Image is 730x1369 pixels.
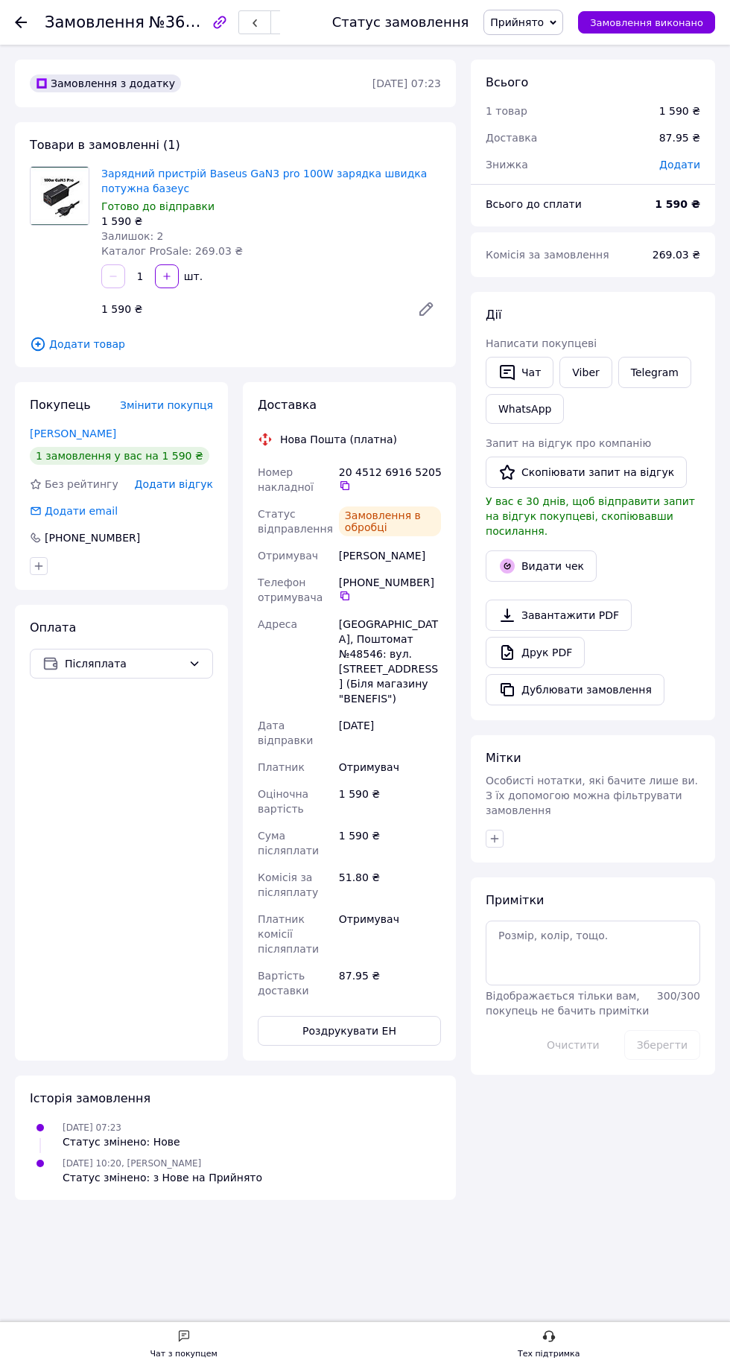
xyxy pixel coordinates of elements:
[486,495,695,537] span: У вас є 30 днів, щоб відправити запит на відгук покупцеві, скопіювавши посилання.
[101,245,243,257] span: Каталог ProSale: 269.03 ₴
[30,398,91,412] span: Покупець
[258,761,305,773] span: Платник
[486,437,651,449] span: Запит на відгук про компанію
[30,138,180,152] span: Товари в замовленні (1)
[135,478,213,490] span: Додати відгук
[30,447,209,465] div: 1 замовлення у вас на 1 590 ₴
[618,357,691,388] a: Telegram
[258,788,308,815] span: Оціночна вартість
[43,530,142,545] div: [PHONE_NUMBER]
[150,1347,218,1362] div: Чат з покупцем
[486,394,564,424] a: WhatsApp
[30,336,441,352] span: Додати товар
[486,775,698,816] span: Особисті нотатки, які бачите лише ви. З їх допомогою можна фільтрувати замовлення
[336,542,444,569] div: [PERSON_NAME]
[486,337,597,349] span: Написати покупцеві
[30,1091,150,1105] span: Історія замовлення
[30,74,181,92] div: Замовлення з додатку
[120,399,213,411] span: Змінити покупця
[336,906,444,962] div: Отримувач
[258,508,333,535] span: Статус відправлення
[486,637,585,668] a: Друк PDF
[101,200,215,212] span: Готово до відправки
[486,751,521,765] span: Мітки
[180,269,204,284] div: шт.
[339,465,441,492] div: 20 4512 6916 5205
[336,962,444,1004] div: 87.95 ₴
[258,576,323,603] span: Телефон отримувача
[372,77,441,89] time: [DATE] 07:23
[258,830,319,857] span: Сума післяплати
[655,198,700,210] b: 1 590 ₴
[276,432,401,447] div: Нова Пошта (платна)
[486,600,632,631] a: Завантажити PDF
[490,16,544,28] span: Прийнято
[63,1134,180,1149] div: Статус змінено: Нове
[101,168,427,194] a: Зарядний пристрій Baseus GaN3 pro 100W зарядка швидка потужна базеус
[411,294,441,324] a: Редагувати
[486,198,582,210] span: Всього до сплати
[258,618,297,630] span: Адреса
[659,104,700,118] div: 1 590 ₴
[258,913,319,955] span: Платник комісії післяплати
[258,720,313,746] span: Дата відправки
[30,620,76,635] span: Оплата
[43,504,119,518] div: Додати email
[65,655,182,672] span: Післяплата
[15,15,27,30] div: Повернутися назад
[336,712,444,754] div: [DATE]
[31,167,88,225] img: Зарядний пристрій Baseus GaN3 pro 100W зарядка швидка потужна базеус
[657,990,700,1002] span: 300 / 300
[63,1122,121,1133] span: [DATE] 07:23
[149,13,255,31] span: №366252058
[650,121,709,154] div: 87.95 ₴
[339,575,441,602] div: [PHONE_NUMBER]
[258,871,318,898] span: Комісія за післяплату
[336,781,444,822] div: 1 590 ₴
[486,159,528,171] span: Знижка
[578,11,715,34] button: Замовлення виконано
[486,550,597,582] button: Видати чек
[559,357,612,388] a: Viber
[486,132,537,144] span: Доставка
[101,230,164,242] span: Залишок: 2
[486,308,501,322] span: Дії
[258,1016,441,1046] button: Роздрукувати ЕН
[336,864,444,906] div: 51.80 ₴
[339,506,441,536] div: Замовлення в обробці
[653,249,700,261] span: 269.03 ₴
[63,1170,262,1185] div: Статус змінено: з Нове на Прийнято
[336,822,444,864] div: 1 590 ₴
[28,504,119,518] div: Додати email
[590,17,703,28] span: Замовлення виконано
[258,550,318,562] span: Отримувач
[486,105,527,117] span: 1 товар
[101,214,441,229] div: 1 590 ₴
[258,466,314,493] span: Номер накладної
[30,428,116,439] a: [PERSON_NAME]
[659,159,700,171] span: Додати
[518,1347,580,1362] div: Тех підтримка
[336,611,444,712] div: [GEOGRAPHIC_DATA], Поштомат №48546: вул. [STREET_ADDRESS] (Біля магазину "BENEFIS")
[486,990,649,1017] span: Відображається тільки вам, покупець не бачить примітки
[332,15,469,30] div: Статус замовлення
[45,478,118,490] span: Без рейтингу
[95,299,405,320] div: 1 590 ₴
[486,357,553,388] button: Чат
[63,1158,201,1169] span: [DATE] 10:20, [PERSON_NAME]
[45,13,145,31] span: Замовлення
[486,249,609,261] span: Комісія за замовлення
[258,970,308,997] span: Вартість доставки
[486,457,687,488] button: Скопіювати запит на відгук
[336,754,444,781] div: Отримувач
[486,893,544,907] span: Примітки
[486,674,664,705] button: Дублювати замовлення
[258,398,317,412] span: Доставка
[486,75,528,89] span: Всього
